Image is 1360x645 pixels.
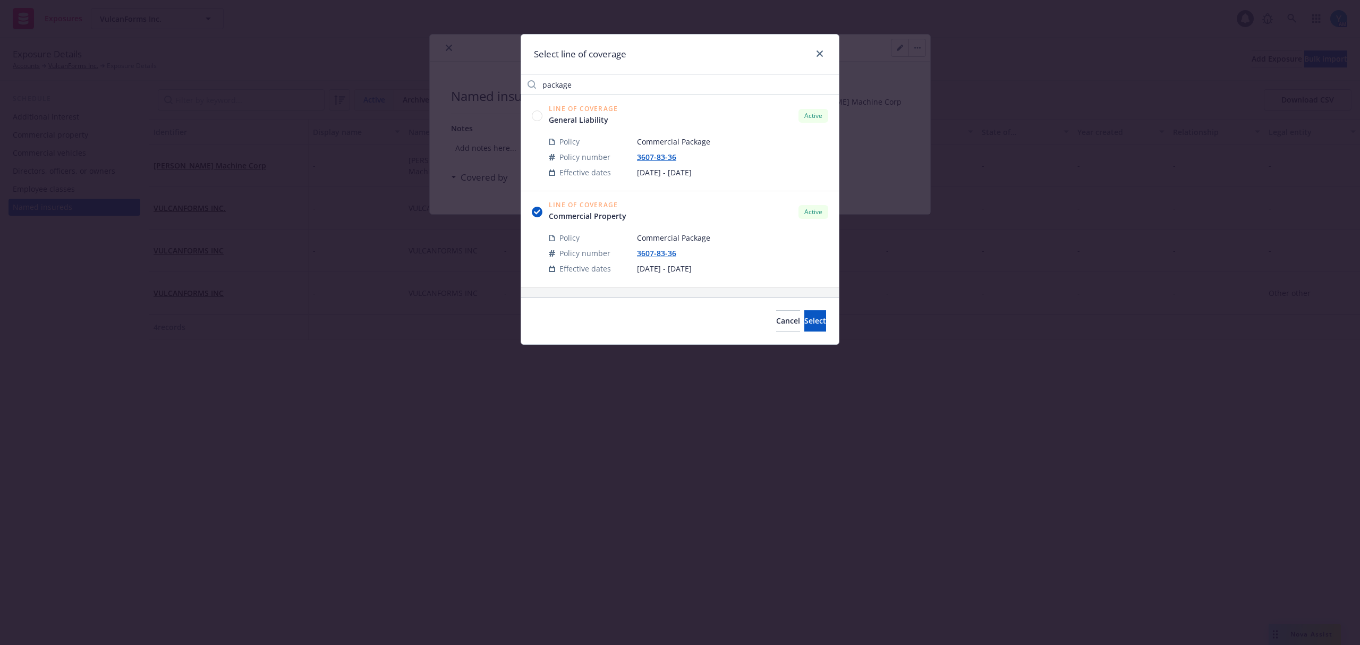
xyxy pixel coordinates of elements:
span: Active [803,207,824,217]
span: Line of Coverage [549,106,618,112]
span: Policy [559,136,580,147]
h1: Select line of coverage [534,47,626,61]
span: Line of Coverage [549,202,635,208]
span: Cancel [776,316,800,326]
span: Commercial Package [637,136,828,147]
span: Effective dates [559,167,611,178]
span: [DATE] - [DATE] [637,263,828,274]
span: Effective dates [559,263,611,274]
span: Active [803,111,824,121]
a: General Liability [549,114,618,125]
button: Cancel [776,310,800,332]
button: Select [804,310,826,332]
span: Policy [559,232,580,243]
span: [DATE] - [DATE] [637,167,828,178]
a: 3607-83-36 [637,248,685,258]
a: Commercial Property [549,210,635,222]
a: 3607-83-36 [637,152,685,162]
span: Select [804,316,826,326]
a: close [813,47,826,60]
input: Filter by keyword [521,74,839,95]
span: Policy number [559,151,610,163]
span: Policy number [559,248,610,259]
span: Commercial Package [637,232,828,243]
